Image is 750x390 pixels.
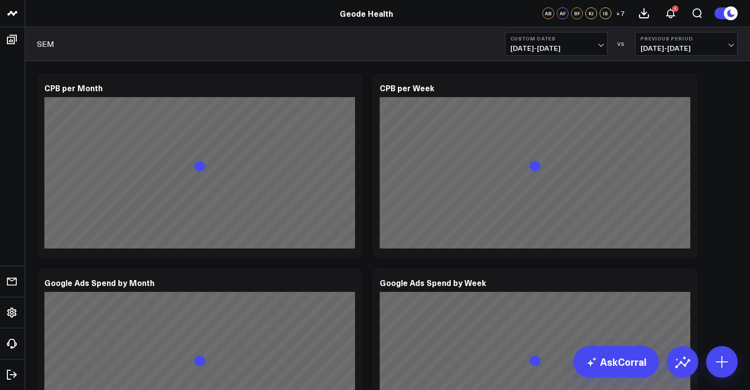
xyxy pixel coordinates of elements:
[542,7,554,19] div: AB
[571,7,583,19] div: SF
[340,8,393,19] a: Geode Health
[612,41,630,47] div: VS
[641,44,732,52] span: [DATE] - [DATE]
[616,10,624,17] span: + 7
[635,32,738,56] button: Previous Period[DATE]-[DATE]
[585,7,597,19] div: KJ
[557,7,569,19] div: AF
[37,38,54,49] a: SEM
[573,346,659,378] a: AskCorral
[614,7,626,19] button: +7
[641,35,732,41] b: Previous Period
[600,7,611,19] div: IS
[380,82,434,93] div: CPB per Week
[3,366,22,384] a: Log Out
[380,277,486,288] div: Google Ads Spend by Week
[44,277,154,288] div: Google Ads Spend by Month
[510,44,602,52] span: [DATE] - [DATE]
[505,32,607,56] button: Custom Dates[DATE]-[DATE]
[510,35,602,41] b: Custom Dates
[672,5,679,12] div: 1
[44,82,103,93] div: CPB per Month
